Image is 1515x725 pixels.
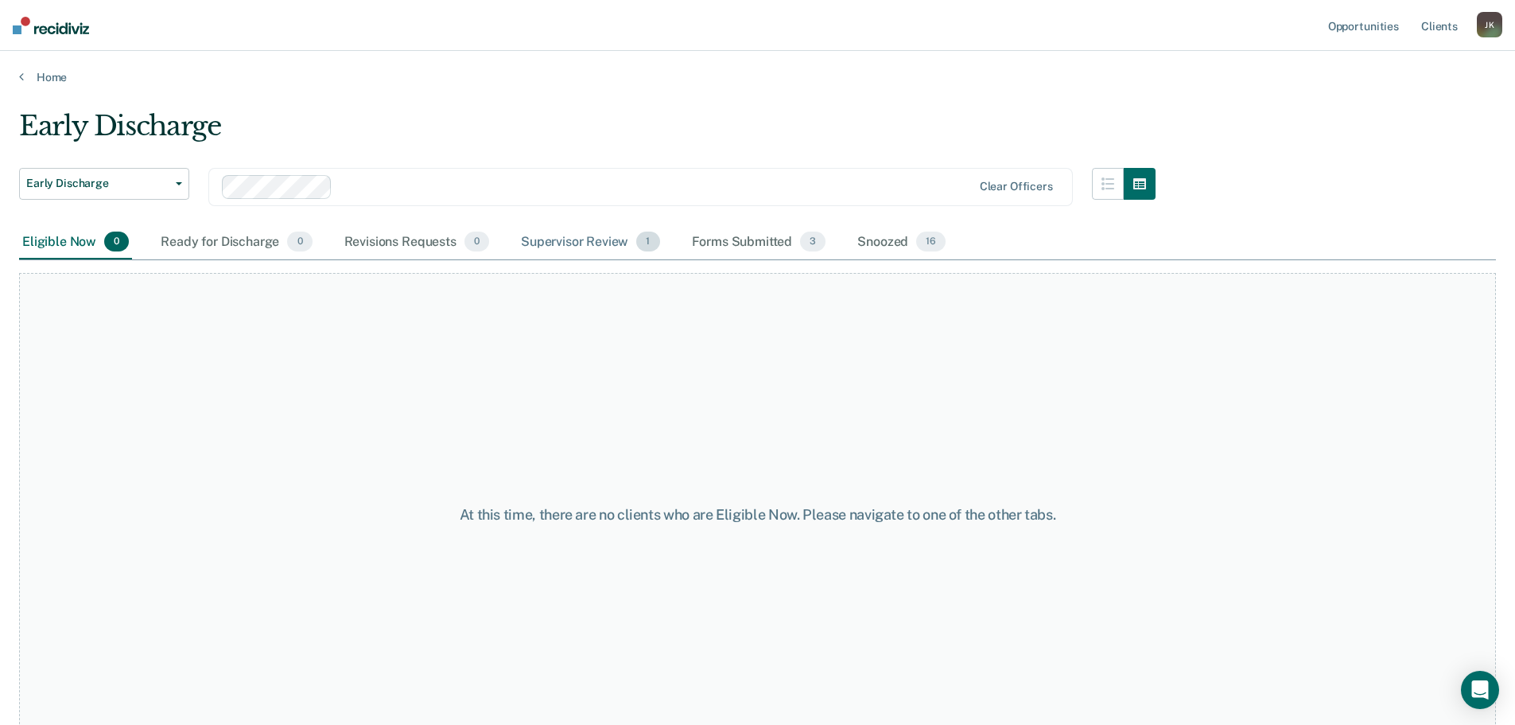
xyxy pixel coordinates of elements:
[854,225,949,260] div: Snoozed16
[800,232,825,252] span: 3
[19,168,189,200] button: Early Discharge
[26,177,169,190] span: Early Discharge
[1461,671,1499,709] div: Open Intercom Messenger
[464,232,489,252] span: 0
[1477,12,1502,37] button: JK
[19,225,132,260] div: Eligible Now0
[916,232,946,252] span: 16
[287,232,312,252] span: 0
[389,506,1127,524] div: At this time, there are no clients who are Eligible Now. Please navigate to one of the other tabs.
[19,70,1496,84] a: Home
[689,225,829,260] div: Forms Submitted3
[19,110,1156,155] div: Early Discharge
[13,17,89,34] img: Recidiviz
[1477,12,1502,37] div: J K
[341,225,492,260] div: Revisions Requests0
[636,232,659,252] span: 1
[104,232,129,252] span: 0
[518,225,663,260] div: Supervisor Review1
[157,225,315,260] div: Ready for Discharge0
[980,180,1053,193] div: Clear officers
